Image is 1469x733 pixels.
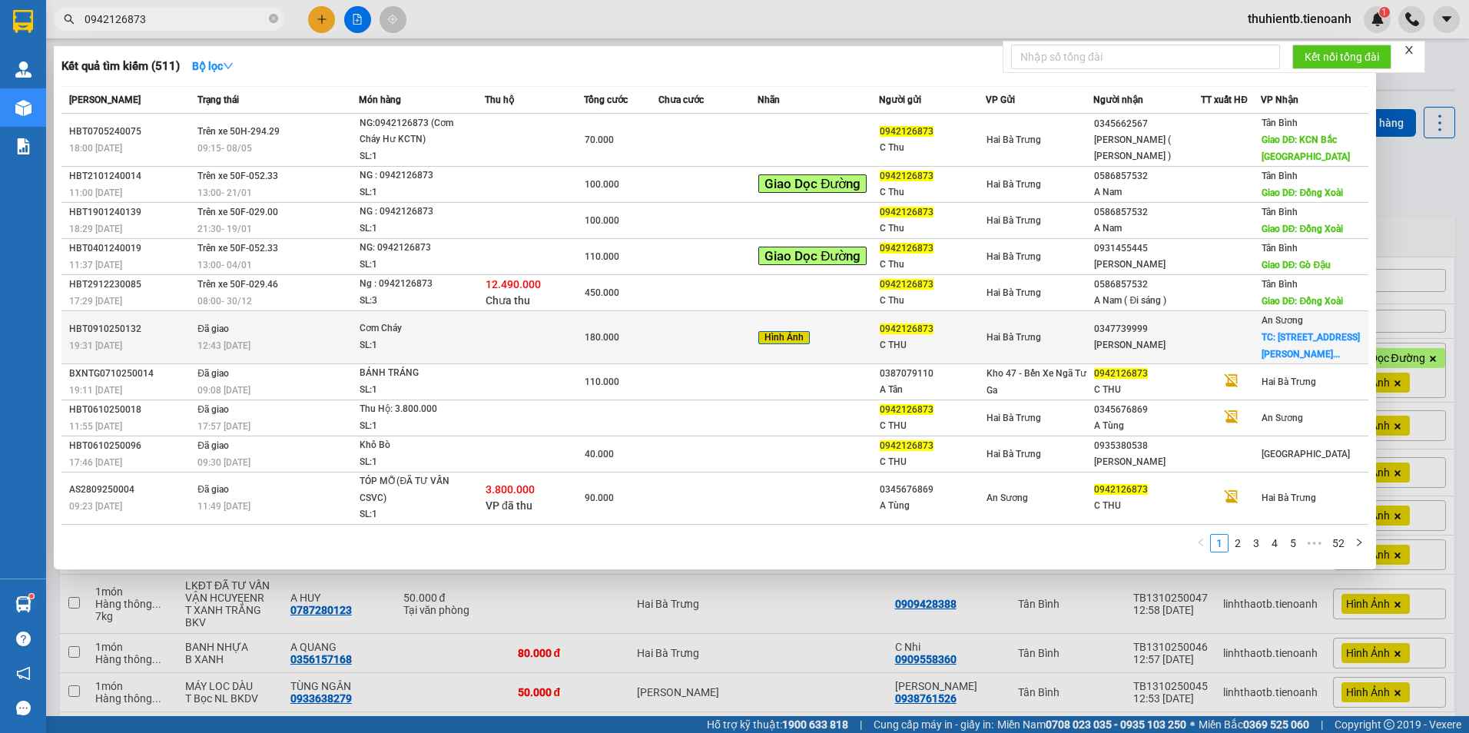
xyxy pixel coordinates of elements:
[1094,168,1200,184] div: 0586857532
[197,260,252,270] span: 13:00 - 04/01
[1266,535,1283,552] a: 4
[360,365,475,382] div: BÁNH TRÁNG
[987,493,1028,503] span: An Sương
[69,240,193,257] div: HBT0401240019
[880,404,933,415] span: 0942126873
[69,501,122,512] span: 09:23 [DATE]
[987,251,1041,262] span: Hai Bà Trưng
[585,215,619,226] span: 100.000
[197,243,278,254] span: Trên xe 50F-052.33
[197,440,229,451] span: Đã giao
[197,296,252,307] span: 08:00 - 30/12
[880,279,933,290] span: 0942126873
[69,321,193,337] div: HBT0910250132
[1327,534,1350,552] li: 52
[1192,534,1210,552] li: Previous Page
[360,204,475,221] div: NG : 0942126873
[69,366,193,382] div: BXNTG0710250014
[1248,535,1265,552] a: 3
[1094,418,1200,434] div: A Tùng
[987,413,1041,423] span: Hai Bà Trưng
[197,95,239,105] span: Trạng thái
[880,293,986,309] div: C Thu
[1262,224,1343,234] span: Giao DĐ: Đồng Xoài
[1094,454,1200,470] div: [PERSON_NAME]
[360,115,475,148] div: NG:0942126873 (Cơm Cháy Hư KCTN)
[987,287,1041,298] span: Hai Bà Trưng
[360,401,475,418] div: Thu Hộ: 3.800.000
[585,493,614,503] span: 90.000
[987,179,1041,190] span: Hai Bà Trưng
[1262,279,1298,290] span: Tân Bình
[360,167,475,184] div: NG : 0942126873
[1265,534,1284,552] li: 4
[1094,321,1200,337] div: 0347739999
[987,332,1041,343] span: Hai Bà Trưng
[360,437,475,454] div: Khô Bò
[758,247,867,265] span: Giao Dọc Đường
[1211,535,1228,552] a: 1
[1094,438,1200,454] div: 0935380538
[197,484,229,495] span: Đã giao
[1192,534,1210,552] button: left
[987,134,1041,145] span: Hai Bà Trưng
[1305,48,1379,65] span: Kết nối tổng đài
[880,221,986,237] div: C Thu
[658,95,704,105] span: Chưa cước
[1094,240,1200,257] div: 0931455445
[69,457,122,468] span: 17:46 [DATE]
[987,368,1086,396] span: Kho 47 - Bến Xe Ngã Tư Ga
[197,421,250,432] span: 17:57 [DATE]
[360,382,475,399] div: SL: 1
[16,632,31,646] span: question-circle
[1262,187,1343,198] span: Giao DĐ: Đồng Xoài
[1262,243,1298,254] span: Tân Bình
[880,207,933,217] span: 0942126873
[880,184,986,201] div: C Thu
[15,596,32,612] img: warehouse-icon
[880,498,986,514] div: A Tùng
[197,457,250,468] span: 09:30 [DATE]
[360,506,475,523] div: SL: 1
[69,124,193,140] div: HBT0705240075
[1094,277,1200,293] div: 0586857532
[69,187,122,198] span: 11:00 [DATE]
[360,337,475,354] div: SL: 1
[1262,493,1316,503] span: Hai Bà Trưng
[585,251,619,262] span: 110.000
[360,276,475,293] div: Ng : 0942126873
[585,179,619,190] span: 100.000
[29,594,34,599] sup: 1
[1262,315,1303,326] span: An Sương
[360,257,475,274] div: SL: 1
[269,12,278,27] span: close-circle
[197,385,250,396] span: 09:08 [DATE]
[15,61,32,78] img: warehouse-icon
[269,14,278,23] span: close-circle
[987,215,1041,226] span: Hai Bà Trưng
[758,331,810,345] span: Hình Ảnh
[585,287,619,298] span: 450.000
[15,100,32,116] img: warehouse-icon
[69,143,122,154] span: 18:00 [DATE]
[585,332,619,343] span: 180.000
[987,449,1041,459] span: Hai Bà Trưng
[197,143,252,154] span: 09:15 - 08/05
[486,499,532,512] span: VP đã thu
[69,204,193,221] div: HBT1901240139
[1262,118,1298,128] span: Tân Bình
[1247,534,1265,552] li: 3
[360,418,475,435] div: SL: 1
[758,95,780,105] span: Nhãn
[880,382,986,398] div: A Tân
[69,224,122,234] span: 18:29 [DATE]
[1261,95,1298,105] span: VP Nhận
[197,126,280,137] span: Trên xe 50H-294.29
[64,14,75,25] span: search
[880,323,933,334] span: 0942126873
[1094,132,1200,164] div: [PERSON_NAME] ( [PERSON_NAME] )
[69,402,193,418] div: HBT0610250018
[13,10,33,33] img: logo-vxr
[584,95,628,105] span: Tổng cước
[1328,535,1349,552] a: 52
